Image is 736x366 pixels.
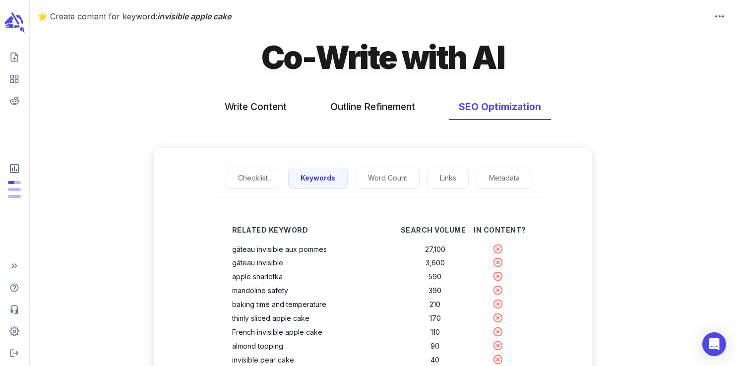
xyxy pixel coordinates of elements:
span: Posts: 12 of 25 monthly posts used [8,181,21,184]
td: Global search volume per month for the keyword mandoline safety. [401,284,470,298]
button: SEO Optimization [449,94,551,120]
svg: Keyword gâteau invisible is not present in the content. [492,257,503,268]
svg: Keyword gâteau invisible aux pommes is not present in the content. [492,244,503,254]
span: Help Center [4,279,25,297]
p: Related Keyword [232,225,401,235]
div: Open Intercom Messenger [702,332,726,356]
span: View your content dashboard [4,70,25,88]
th: Adding gâteau invisible to the content can improve the relevance and context of the content for t... [232,256,401,270]
span: Output Tokens: 0 of 400,000 monthly tokens used. These limits are based on the last model you use... [8,188,21,191]
span: invisible apple cake [157,11,231,21]
svg: Keyword thinly sliced apple cake is not present in the content. [492,312,503,323]
th: Adding thinly sliced apple cake to the content can improve the relevance and context of the conte... [232,311,401,325]
td: Global search volume per month for the keyword gâteau invisible aux pommes. [401,243,470,256]
span: View Subscription & Usage [4,159,25,179]
span: Adjust your account settings [4,322,25,340]
button: Outline Refinement [320,94,425,120]
td: Global search volume per month for the keyword almond topping. [401,339,470,353]
svg: Keyword French invisible apple cake is not present in the content. [492,326,503,337]
button: Explore various insights related to word count and length of the search results for the target ke... [356,168,420,189]
button: Keep track of internal and external links used in the content. [428,168,469,189]
td: Global search volume per month for the keyword gâteau invisible. [401,256,470,270]
p: 🌟 Create content for keyword: [38,10,711,22]
th: Adding gâteau invisible aux pommes to the content can improve the relevance and context of the co... [232,243,401,256]
span: View your Reddit Intelligence add-on dashboard [4,92,25,110]
svg: Keyword invisible pear cake is not present in the content. [492,354,503,365]
button: Write Content [215,94,297,120]
span: Contact Support [4,301,25,318]
td: Global search volume per month for the keyword apple sharlotka. [401,270,470,284]
svg: Keyword baking time and temperature is not present in the content. [492,299,503,309]
svg: Keyword apple sharlotka is not present in the content. [492,271,503,282]
p: In Content? [474,225,526,235]
th: Adding apple sharlotka to the content can improve the relevance and context of the content for th... [232,270,401,284]
span: Logout [4,344,25,362]
td: Global search volume per month for the keyword thinly sliced apple cake. [401,311,470,325]
td: Global search volume per month for the keyword baking time and temperature. [401,298,470,311]
svg: Keyword almond topping is not present in the content. [492,340,503,351]
span: Expand Sidebar [4,257,25,275]
p: Search Volume [401,225,466,235]
button: Explore semantically related keywords. [288,168,348,189]
svg: Keyword mandoline safety is not present in the content. [492,285,503,296]
span: Input Tokens: 0 of 2,000,000 monthly tokens used. These limits are based on the last model you us... [8,195,21,198]
button: Create or generate meta description. [477,168,532,189]
span: Create new content [4,48,25,66]
th: Adding French invisible apple cake to the content can improve the relevance and context of the co... [232,325,401,339]
th: Adding almond topping to the content can improve the relevance and context of the content for the... [232,339,401,353]
td: Global search volume per month for the keyword French invisible apple cake. [401,325,470,339]
th: Adding mandoline safety to the content can improve the relevance and context of the content for t... [232,284,401,298]
h1: Co-Write with AI [261,37,504,78]
th: Adding baking time and temperature to the content can improve the relevance and context of the co... [232,298,401,311]
button: Check out a checklist of SEO best practices. [226,168,280,189]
